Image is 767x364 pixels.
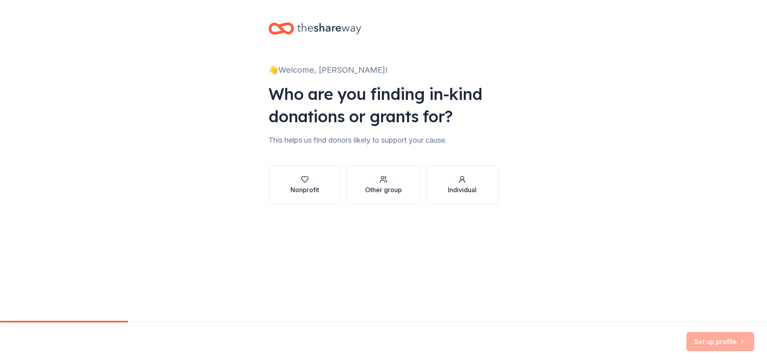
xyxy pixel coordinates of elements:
button: Individual [426,166,499,204]
div: Nonprofit [290,185,319,195]
div: Who are you finding in-kind donations or grants for? [268,83,499,127]
div: Other group [365,185,402,195]
div: 👋 Welcome, [PERSON_NAME]! [268,64,499,76]
div: This helps us find donors likely to support your cause. [268,134,499,147]
button: Other group [347,166,419,204]
button: Nonprofit [268,166,341,204]
div: Individual [448,185,477,195]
